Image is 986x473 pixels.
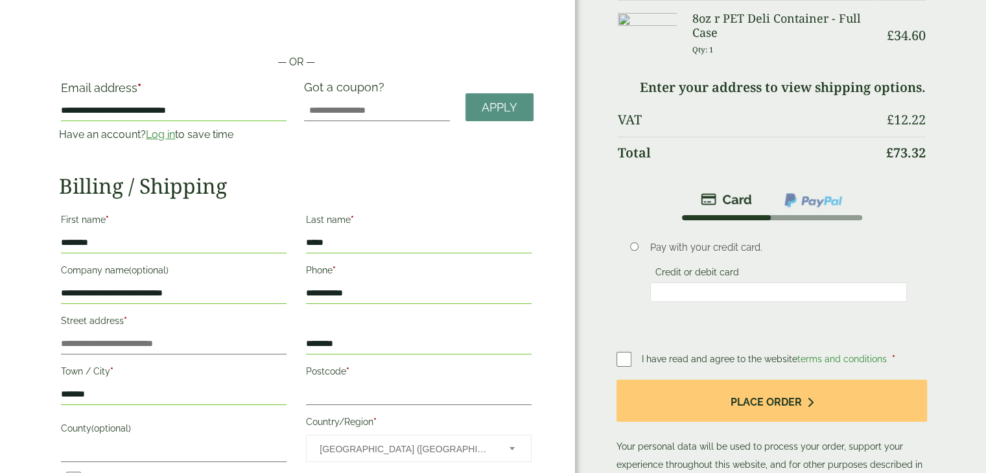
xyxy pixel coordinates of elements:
abbr: required [106,214,109,225]
label: Town / City [61,362,287,384]
bdi: 12.22 [887,111,926,128]
th: VAT [618,104,877,135]
img: ppcp-gateway.png [783,192,843,209]
bdi: 34.60 [887,27,926,44]
img: stripe.png [701,192,752,207]
iframe: Secure payment button frame [59,13,534,39]
label: Street address [61,312,287,334]
iframe: Secure card payment input frame [654,286,903,298]
label: County [61,419,287,441]
label: First name [61,211,287,233]
label: Got a coupon? [304,80,390,100]
abbr: required [333,265,336,275]
span: I have read and agree to the website [642,354,889,364]
bdi: 73.32 [886,144,926,161]
label: Last name [306,211,532,233]
label: Company name [61,261,287,283]
abbr: required [110,366,113,376]
span: United Kingdom (UK) [320,435,492,463]
label: Postcode [306,362,532,384]
span: £ [886,144,893,161]
abbr: required [346,366,349,376]
a: Log in [146,128,175,141]
h2: Billing / Shipping [59,174,534,198]
p: Have an account? to save time [59,127,288,143]
label: Country/Region [306,413,532,435]
label: Credit or debit card [650,267,744,281]
label: Phone [306,261,532,283]
td: Enter your address to view shipping options. [618,72,926,103]
abbr: required [351,214,354,225]
p: — OR — [59,54,534,70]
abbr: required [124,316,127,326]
span: (optional) [129,265,169,275]
small: Qty: 1 [692,45,714,54]
a: Apply [465,93,534,121]
button: Place order [616,380,927,422]
th: Total [618,137,877,168]
abbr: required [892,354,895,364]
span: £ [887,27,894,44]
abbr: required [137,81,141,95]
p: Pay with your credit card. [650,240,907,255]
h3: 8oz r PET Deli Container - Full Case [692,12,877,40]
span: Country/Region [306,435,532,462]
label: Email address [61,82,287,100]
span: £ [887,111,894,128]
abbr: required [373,417,377,427]
span: Apply [482,100,517,115]
span: (optional) [91,423,131,433]
a: terms and conditions [797,354,887,364]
